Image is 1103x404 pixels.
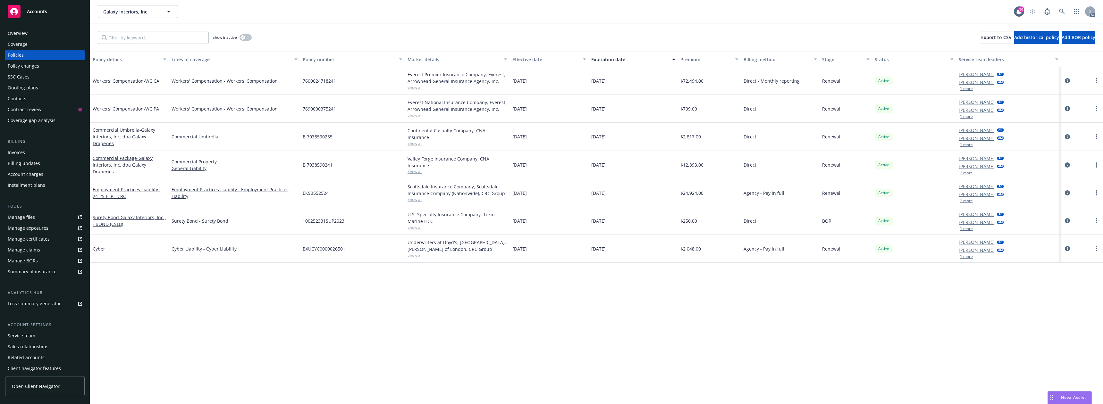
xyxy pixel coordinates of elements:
[8,158,40,169] div: Billing updates
[1014,34,1059,40] span: Add historical policy
[512,133,527,140] span: [DATE]
[1070,5,1083,18] a: Switch app
[8,352,45,363] div: Related accounts
[5,256,85,266] a: Manage BORs
[408,155,507,169] div: Valley Forge Insurance Company, CNA Insurance
[408,85,507,90] span: Show all
[8,28,28,38] div: Overview
[8,72,29,82] div: SSC Cases
[959,135,995,142] a: [PERSON_NAME]
[5,138,85,145] div: Billing
[408,169,507,174] span: Show all
[822,133,840,140] span: Renewal
[591,78,606,84] span: [DATE]
[98,5,178,18] button: Galaxy Interiors, Inc
[959,79,995,86] a: [PERSON_NAME]
[93,127,155,146] a: Commercial Umbrella
[591,56,668,63] div: Expiration date
[172,245,298,252] a: Cyber Liability - Cyber Liability
[5,342,85,352] a: Sales relationships
[408,141,507,146] span: Show all
[1041,5,1054,18] a: Report a Bug
[960,255,973,259] button: 1 more
[591,245,606,252] span: [DATE]
[8,267,56,277] div: Summary of insurance
[959,247,995,253] a: [PERSON_NAME]
[213,35,237,40] span: Show inactive
[960,227,973,231] button: 1 more
[5,290,85,296] div: Analytics hub
[5,104,85,115] a: Contract review
[5,169,85,179] a: Account charges
[1062,34,1095,40] span: Add BOR policy
[5,363,85,374] a: Client navigator features
[1093,161,1100,169] a: more
[981,31,1012,44] button: Export to CSV
[8,180,45,190] div: Installment plans
[959,163,995,170] a: [PERSON_NAME]
[744,161,756,168] span: Direct
[877,134,890,140] span: Active
[959,71,995,78] a: [PERSON_NAME]
[1056,5,1068,18] a: Search
[408,225,507,230] span: Show all
[959,127,995,134] a: [PERSON_NAME]
[8,94,26,104] div: Contacts
[8,147,25,158] div: Invoices
[680,78,703,84] span: $72,494.00
[1093,217,1100,225] a: more
[1093,245,1100,252] a: more
[300,52,405,67] button: Policy number
[93,78,159,84] a: Workers' Compensation
[5,83,85,93] a: Quoting plans
[8,342,48,352] div: Sales relationships
[5,28,85,38] a: Overview
[5,147,85,158] a: Invoices
[1061,395,1086,400] span: Nova Assist
[1014,31,1059,44] button: Add historical policy
[822,56,863,63] div: Stage
[959,219,995,226] a: [PERSON_NAME]
[408,112,507,118] span: Show all
[172,165,298,172] a: General Liability
[408,252,507,258] span: Show all
[303,133,333,140] span: B 7038590255
[5,203,85,210] div: Tools
[822,105,840,112] span: Renewal
[5,223,85,233] span: Manage exposures
[5,234,85,244] a: Manage certificates
[103,8,159,15] span: Galaxy Interiors, Inc
[959,56,1051,63] div: Service team leaders
[512,190,527,196] span: [DATE]
[5,115,85,126] a: Coverage gap analysis
[512,78,527,84] span: [DATE]
[822,161,840,168] span: Renewal
[172,218,298,224] a: Surety Bond - Surety Bond
[981,34,1012,40] span: Export to CSV
[5,352,85,363] a: Related accounts
[680,105,697,112] span: $709.00
[5,50,85,60] a: Policies
[408,71,507,85] div: Everest Premier Insurance Company, Everest, Arrowhead General Insurance Agency, Inc.
[172,186,298,200] a: Employment Practices Liability - Employment Practices Liability
[27,9,47,14] span: Accounts
[877,246,890,251] span: Active
[8,245,40,255] div: Manage claims
[589,52,678,67] button: Expiration date
[98,31,209,44] input: Filter by keyword...
[303,56,395,63] div: Policy number
[408,99,507,112] div: Everest National Insurance Company, Everest, Arrowhead General Insurance Agency, Inc.
[591,218,606,224] span: [DATE]
[408,127,507,141] div: Continental Casualty Company, CNA Insurance
[822,245,840,252] span: Renewal
[877,78,890,84] span: Active
[960,199,973,203] button: 1 more
[172,105,298,112] a: Workers' Compensation - Workers' Compensation
[405,52,510,67] button: Market details
[8,39,28,49] div: Coverage
[8,223,48,233] div: Manage exposures
[8,256,38,266] div: Manage BORs
[1093,133,1100,141] a: more
[680,218,697,224] span: $250.00
[591,161,606,168] span: [DATE]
